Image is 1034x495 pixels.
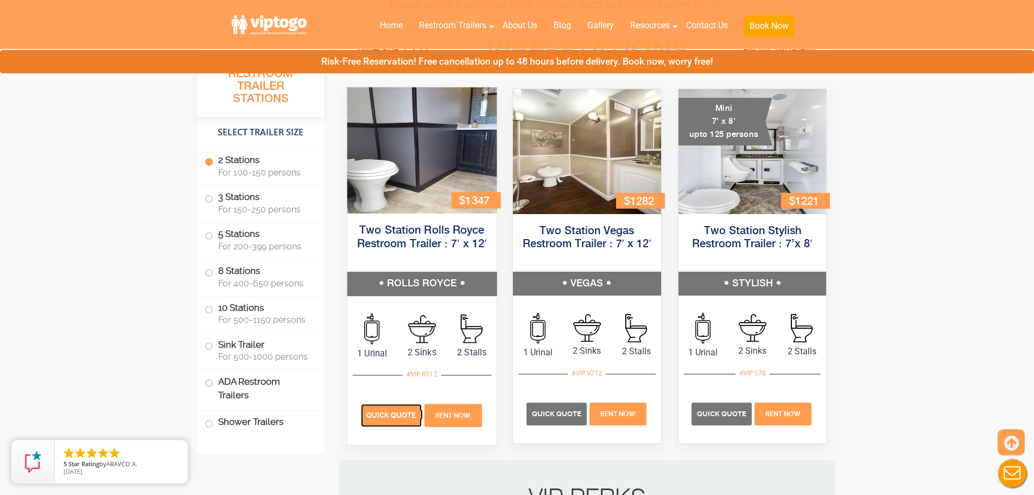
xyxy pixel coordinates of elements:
[397,346,447,359] span: 2 Sinks
[692,225,812,250] a: Two Station Stylish Restroom Trailer : 7’x 8′
[625,314,647,342] img: an icon of Stall
[600,410,636,418] span: Rent Now
[62,447,75,460] li: 
[366,411,416,419] span: Quick Quote
[588,408,648,418] a: Rent Now
[616,193,665,209] div: $1282
[408,315,436,343] img: an icon of sink
[753,408,813,418] a: Rent Now
[513,89,661,214] img: Side view of two station restroom trailer with separate doors for males and females
[530,313,545,343] img: an icon of urinal
[513,272,661,296] h5: VEGAS
[197,122,325,143] h4: Select Trailer Size
[411,14,494,37] a: Restroom Trailers
[573,314,601,342] img: an icon of sink
[526,408,588,418] a: Quick Quote
[579,14,622,37] a: Gallery
[402,367,441,381] div: #VIP R712
[64,460,67,468] span: 5
[205,149,317,183] label: 2 Stations
[678,346,728,359] span: 1 Urinal
[744,15,794,37] button: Book Now
[218,241,312,252] span: For 200-399 persons
[218,167,312,178] span: For 100-150 persons
[108,447,121,460] li: 
[218,278,312,289] span: For 400-650 persons
[435,411,471,419] span: Rent Now
[678,14,736,37] a: Contact Us
[360,410,423,420] a: Quick Quote
[765,410,801,418] span: Rent Now
[357,225,486,249] a: Two Station Rolls Royce Restroom Trailer : 7′ x 12′
[372,14,411,37] a: Home
[364,314,379,344] img: an icon of urinal
[205,333,317,367] label: Sink Trailer
[728,344,777,358] span: 2 Sinks
[777,345,827,358] span: 2 Stalls
[545,14,579,37] a: Blog
[532,410,581,418] span: Quick Quote
[678,272,827,296] h5: STYLISH
[64,461,179,468] span: by
[736,14,802,43] a: Book Now
[523,225,651,250] a: Two Station Vegas Restroom Trailer : 7′ x 12′
[197,52,325,117] h3: All Portable Restroom Trailer Stations
[347,87,496,214] img: Side view of two station restroom trailer with separate doors for males and females
[622,14,678,37] a: Resources
[423,410,483,420] a: Rent Now
[205,223,317,256] label: 5 Stations
[68,460,99,468] span: Star Rating
[22,451,44,473] img: Review Rating
[991,452,1034,495] button: Live Chat
[494,14,545,37] a: About Us
[205,297,317,330] label: 10 Stations
[735,366,770,380] div: #VIP S78
[451,192,500,208] div: $1347
[513,346,562,359] span: 1 Urinal
[739,314,766,342] img: an icon of sink
[64,467,83,475] span: [DATE]
[347,272,496,296] h5: ROLLS ROYCE
[692,408,753,418] a: Quick Quote
[218,352,312,362] span: For 500-1000 persons
[74,447,87,460] li: 
[106,460,137,468] span: ARAVCO A.
[218,315,312,325] span: For 500-1150 persons
[781,193,830,209] div: $1221
[347,347,397,360] span: 1 Urinal
[447,346,497,359] span: 2 Stalls
[697,410,746,418] span: Quick Quote
[695,313,711,343] img: an icon of urinal
[205,370,317,407] label: ADA Restroom Trailers
[205,411,317,434] label: Shower Trailers
[562,344,612,358] span: 2 Sinks
[97,447,110,460] li: 
[205,260,317,293] label: 8 Stations
[568,366,606,380] div: #VIP V712
[678,89,827,214] img: A mini restroom trailer with two separate stations and separate doors for males and females
[85,447,98,460] li: 
[612,345,661,358] span: 2 Stalls
[218,204,312,215] span: For 150-250 persons
[678,98,772,146] div: Mini 7' x 8' upto 125 persons
[205,186,317,220] label: 3 Stations
[791,314,813,342] img: an icon of Stall
[460,315,482,343] img: an icon of Stall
